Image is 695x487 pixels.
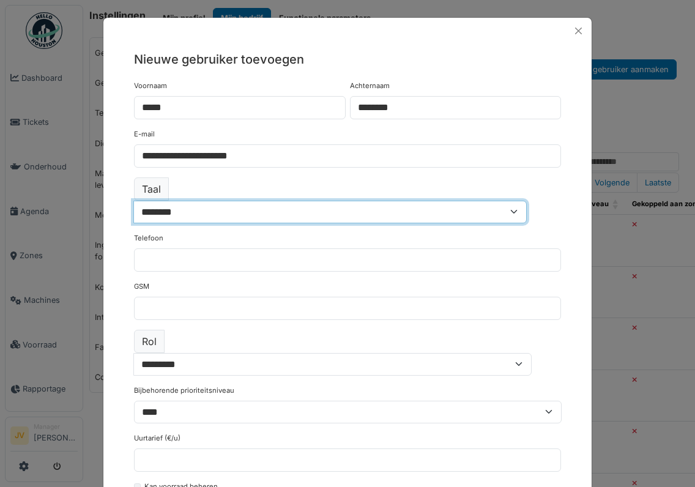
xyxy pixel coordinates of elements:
button: Close [570,23,587,39]
label: Bijbehorende prioriteitsniveau [134,385,234,396]
label: Telefoon [134,233,163,243]
label: Rol [134,330,165,353]
label: GSM [134,281,149,292]
label: Voornaam [134,81,167,91]
label: Uurtarief (€/u) [134,433,180,444]
label: Taal [134,177,169,201]
label: Achternaam [350,81,390,91]
h5: Nieuwe gebruiker toevoegen [134,50,561,69]
label: E-mail [134,129,155,139]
